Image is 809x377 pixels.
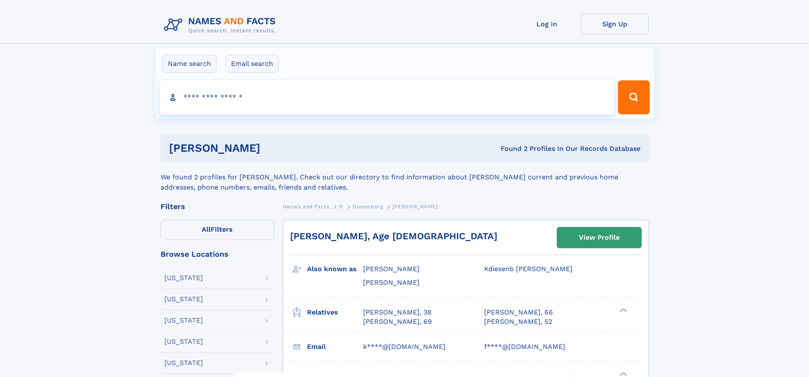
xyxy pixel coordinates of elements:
div: [US_STATE] [164,317,203,324]
span: [PERSON_NAME] [392,204,438,210]
a: View Profile [557,227,641,248]
div: Browse Locations [161,250,274,258]
div: View Profile [579,228,620,247]
span: Diesenberg [352,204,383,210]
img: Logo Names and Facts [161,14,283,37]
a: [PERSON_NAME], 38 [363,308,431,317]
h3: Relatives [307,305,363,320]
h3: Also known as [307,262,363,276]
div: [US_STATE] [164,275,203,281]
div: [US_STATE] [164,296,203,303]
span: [PERSON_NAME] [363,278,420,286]
span: All [202,225,211,233]
a: D [339,201,343,212]
div: Filters [161,203,274,210]
a: Log In [513,14,581,34]
span: [PERSON_NAME] [363,265,420,273]
a: [PERSON_NAME], 69 [363,317,432,326]
input: search input [160,80,615,114]
a: Diesenberg [352,201,383,212]
label: Email search [226,55,279,73]
button: Search Button [618,80,649,114]
a: [PERSON_NAME], 66 [484,308,553,317]
a: Names and Facts [283,201,330,212]
div: We found 2 profiles for [PERSON_NAME]. Check out our directory to find information about [PERSON_... [161,162,649,193]
a: [PERSON_NAME], 52 [484,317,552,326]
a: [PERSON_NAME], Age [DEMOGRAPHIC_DATA] [290,231,497,241]
label: Name search [162,55,217,73]
div: [US_STATE] [164,360,203,366]
a: Sign Up [581,14,649,34]
h1: [PERSON_NAME] [169,143,381,153]
div: [US_STATE] [164,338,203,345]
div: ❯ [617,371,628,377]
h3: Email [307,340,363,354]
div: Found 2 Profiles In Our Records Database [381,144,640,153]
span: D [339,204,343,210]
span: Kdiesenb [PERSON_NAME] [484,265,572,273]
div: ❯ [617,307,628,313]
label: Filters [161,220,274,240]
